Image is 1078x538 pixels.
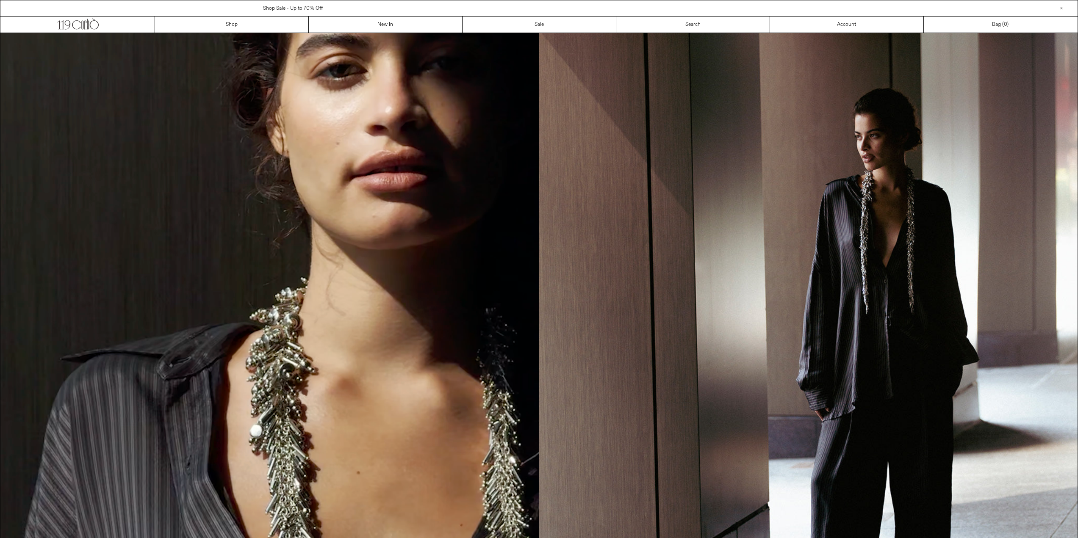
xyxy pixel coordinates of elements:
[1004,21,1007,28] span: 0
[463,17,616,33] a: Sale
[1004,21,1009,28] span: )
[770,17,924,33] a: Account
[924,17,1078,33] a: Bag ()
[616,17,770,33] a: Search
[155,17,309,33] a: Shop
[309,17,463,33] a: New In
[263,5,323,12] a: Shop Sale - Up to 70% Off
